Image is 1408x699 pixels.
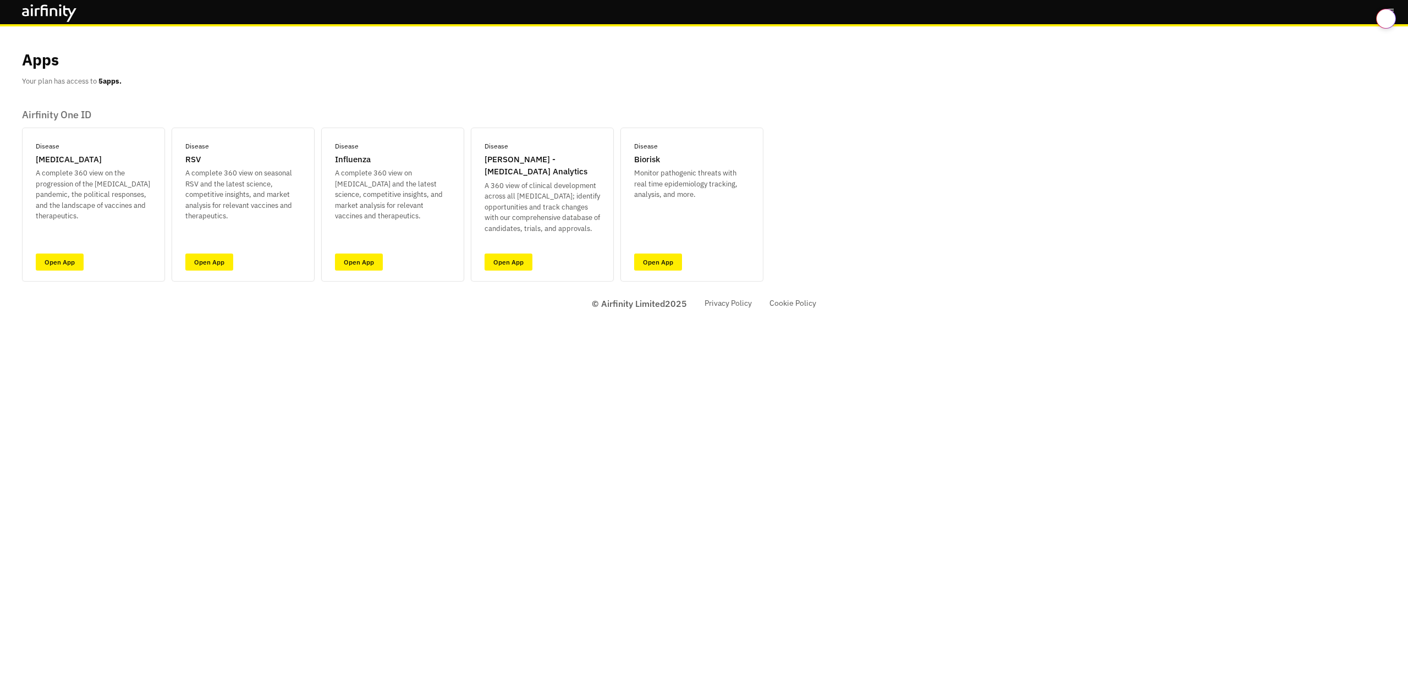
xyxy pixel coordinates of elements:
[185,168,301,222] p: A complete 360 view on seasonal RSV and the latest science, competitive insights, and market anal...
[485,141,508,151] p: Disease
[22,109,763,121] p: Airfinity One ID
[485,254,532,271] a: Open App
[36,168,151,222] p: A complete 360 view on the progression of the [MEDICAL_DATA] pandemic, the political responses, a...
[485,180,600,234] p: A 360 view of clinical development across all [MEDICAL_DATA]; identify opportunities and track ch...
[485,153,600,178] p: [PERSON_NAME] - [MEDICAL_DATA] Analytics
[335,153,371,166] p: Influenza
[335,141,359,151] p: Disease
[185,141,209,151] p: Disease
[22,76,122,87] p: Your plan has access to
[185,254,233,271] a: Open App
[36,254,84,271] a: Open App
[634,168,750,200] p: Monitor pathogenic threats with real time epidemiology tracking, analysis, and more.
[634,153,660,166] p: Biorisk
[36,153,102,166] p: [MEDICAL_DATA]
[705,298,752,309] a: Privacy Policy
[185,153,201,166] p: RSV
[98,76,122,86] b: 5 apps.
[36,141,59,151] p: Disease
[769,298,816,309] a: Cookie Policy
[592,297,687,310] p: © Airfinity Limited 2025
[335,168,450,222] p: A complete 360 view on [MEDICAL_DATA] and the latest science, competitive insights, and market an...
[22,48,59,71] p: Apps
[634,254,682,271] a: Open App
[634,141,658,151] p: Disease
[335,254,383,271] a: Open App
